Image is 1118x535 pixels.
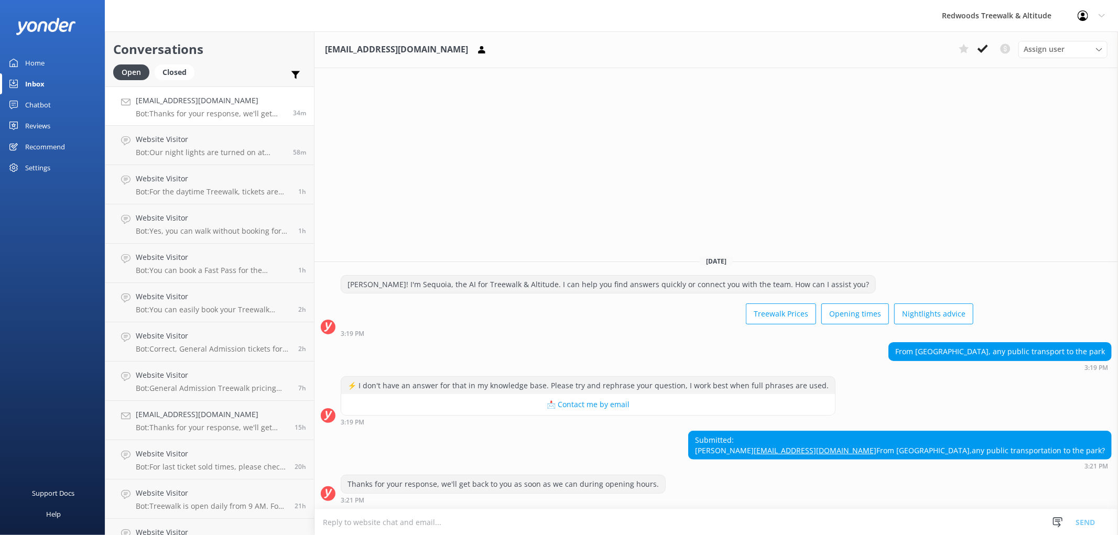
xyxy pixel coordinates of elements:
[136,487,287,499] h4: Website Visitor
[136,134,285,145] h4: Website Visitor
[16,18,76,35] img: yonder-white-logo.png
[136,109,285,118] p: Bot: Thanks for your response, we'll get back to you as soon as we can during opening hours.
[105,440,314,479] a: Website VisitorBot:For last ticket sold times, please check our website FAQs at [URL][DOMAIN_NAME...
[341,377,835,395] div: ⚡ I don't have an answer for that in my knowledge base. Please try and rephrase your question, I ...
[136,384,290,393] p: Bot: General Admission Treewalk pricing starts at $42 for adults (16+ years) and $26 for children...
[298,187,306,196] span: Sep 18 2025 02:10pm (UTC +12:00) Pacific/Auckland
[1084,463,1108,470] strong: 3:21 PM
[295,423,306,432] span: Sep 18 2025 12:49am (UTC +12:00) Pacific/Auckland
[25,73,45,94] div: Inbox
[136,501,287,511] p: Bot: Treewalk is open daily from 9 AM. For last ticket sold times, please check our website FAQs ...
[298,384,306,392] span: Sep 18 2025 08:26am (UTC +12:00) Pacific/Auckland
[295,462,306,471] span: Sep 17 2025 07:25pm (UTC +12:00) Pacific/Auckland
[298,305,306,314] span: Sep 18 2025 01:37pm (UTC +12:00) Pacific/Auckland
[105,126,314,165] a: Website VisitorBot:Our night lights are turned on at sunset, and the night walk starts 20 minutes...
[105,204,314,244] a: Website VisitorBot:Yes, you can walk without booking for the daytime Treewalk as it is General Ad...
[25,115,50,136] div: Reviews
[25,94,51,115] div: Chatbot
[325,43,468,57] h3: [EMAIL_ADDRESS][DOMAIN_NAME]
[105,283,314,322] a: Website VisitorBot:You can easily book your Treewalk tickets online at [DOMAIN_NAME].2h
[688,462,1112,470] div: Sep 18 2025 03:21pm (UTC +12:00) Pacific/Auckland
[155,64,194,80] div: Closed
[341,331,364,337] strong: 3:19 PM
[136,462,287,472] p: Bot: For last ticket sold times, please check our website FAQs at [URL][DOMAIN_NAME].
[293,108,306,117] span: Sep 18 2025 03:21pm (UTC +12:00) Pacific/Auckland
[136,226,290,236] p: Bot: Yes, you can walk without booking for the daytime Treewalk as it is General Admission, and t...
[746,303,816,324] button: Treewalk Prices
[32,483,75,504] div: Support Docs
[136,305,290,314] p: Bot: You can easily book your Treewalk tickets online at [DOMAIN_NAME].
[113,66,155,78] a: Open
[155,66,200,78] a: Closed
[105,479,314,519] a: Website VisitorBot:Treewalk is open daily from 9 AM. For last ticket sold times, please check our...
[298,226,306,235] span: Sep 18 2025 02:10pm (UTC +12:00) Pacific/Auckland
[105,244,314,283] a: Website VisitorBot:You can book a Fast Pass for the Redwoods Nightlights tour, which allows you t...
[136,344,290,354] p: Bot: Correct, General Admission tickets for the nighttime walk do not require a booking for a spe...
[136,291,290,302] h4: Website Visitor
[1024,43,1065,55] span: Assign user
[46,504,61,525] div: Help
[295,501,306,510] span: Sep 17 2025 06:48pm (UTC +12:00) Pacific/Auckland
[136,330,290,342] h4: Website Visitor
[298,344,306,353] span: Sep 18 2025 01:02pm (UTC +12:00) Pacific/Auckland
[700,257,733,266] span: [DATE]
[25,136,65,157] div: Recommend
[1084,365,1108,371] strong: 3:19 PM
[136,266,290,275] p: Bot: You can book a Fast Pass for the Redwoods Nightlights tour, which allows you to select a spe...
[894,303,973,324] button: Nightlights advice
[341,276,875,293] div: [PERSON_NAME]! I'm Sequoia, the AI for Treewalk & Altitude. I can help you find answers quickly o...
[105,362,314,401] a: Website VisitorBot:General Admission Treewalk pricing starts at $42 for adults (16+ years) and $2...
[25,157,50,178] div: Settings
[298,266,306,275] span: Sep 18 2025 01:59pm (UTC +12:00) Pacific/Auckland
[341,418,835,425] div: Sep 18 2025 03:19pm (UTC +12:00) Pacific/Auckland
[25,52,45,73] div: Home
[889,343,1111,361] div: From [GEOGRAPHIC_DATA], any public transport to the park
[105,86,314,126] a: [EMAIL_ADDRESS][DOMAIN_NAME]Bot:Thanks for your response, we'll get back to you as soon as we can...
[136,95,285,106] h4: [EMAIL_ADDRESS][DOMAIN_NAME]
[136,448,287,460] h4: Website Visitor
[341,496,666,504] div: Sep 18 2025 03:21pm (UTC +12:00) Pacific/Auckland
[341,394,835,415] button: 📩 Contact me by email
[821,303,889,324] button: Opening times
[136,212,290,224] h4: Website Visitor
[136,252,290,263] h4: Website Visitor
[136,148,285,157] p: Bot: Our night lights are turned on at sunset, and the night walk starts 20 minutes thereafter. W...
[689,431,1111,459] div: Submitted: [PERSON_NAME] From [GEOGRAPHIC_DATA],any public transportation to the park?
[341,497,364,504] strong: 3:21 PM
[888,364,1112,371] div: Sep 18 2025 03:19pm (UTC +12:00) Pacific/Auckland
[105,165,314,204] a: Website VisitorBot:For the daytime Treewalk, tickets are General Admission and can be purchased o...
[136,369,290,381] h4: Website Visitor
[136,409,287,420] h4: [EMAIL_ADDRESS][DOMAIN_NAME]
[341,330,973,337] div: Sep 18 2025 03:19pm (UTC +12:00) Pacific/Auckland
[113,64,149,80] div: Open
[1018,41,1108,58] div: Assign User
[113,39,306,59] h2: Conversations
[293,148,306,157] span: Sep 18 2025 02:57pm (UTC +12:00) Pacific/Auckland
[105,322,314,362] a: Website VisitorBot:Correct, General Admission tickets for the nighttime walk do not require a boo...
[136,187,290,196] p: Bot: For the daytime Treewalk, tickets are General Admission and can be purchased onsite or onlin...
[105,401,314,440] a: [EMAIL_ADDRESS][DOMAIN_NAME]Bot:Thanks for your response, we'll get back to you as soon as we can...
[341,419,364,425] strong: 3:19 PM
[754,445,876,455] a: [EMAIL_ADDRESS][DOMAIN_NAME]
[136,173,290,184] h4: Website Visitor
[341,475,665,493] div: Thanks for your response, we'll get back to you as soon as we can during opening hours.
[136,423,287,432] p: Bot: Thanks for your response, we'll get back to you as soon as we can during opening hours.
